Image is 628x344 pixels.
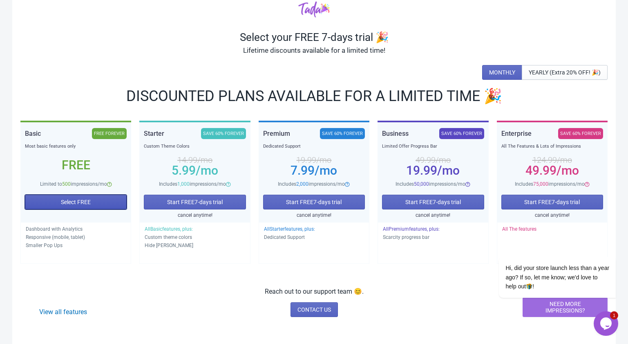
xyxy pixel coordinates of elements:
p: Custom theme colors [145,233,245,241]
button: Start FREE7-days trial [382,195,484,209]
div: Starter [144,128,164,139]
span: All Basic features, plus: [145,226,193,232]
div: Business [382,128,409,139]
div: 124.99 /mo [501,157,603,163]
div: Select your FREE 7-days trial 🎉 [20,31,608,44]
span: 500 [62,181,71,187]
span: All Premium features, plus: [383,226,440,232]
span: Includes impressions/mo [159,181,226,187]
div: SAVE 60% FOREVER [439,128,484,139]
div: 49.99 /mo [382,157,484,163]
p: Dedicated Support [264,233,364,241]
span: /mo [196,163,218,178]
div: SAVE 60% FOREVER [320,128,365,139]
div: Custom Theme Colors [144,142,246,151]
div: 19.99 [382,167,484,174]
span: 2,000 [296,181,308,187]
iframe: chat widget [473,183,620,307]
span: Includes impressions/mo [515,181,585,187]
span: Select FREE [61,199,91,205]
div: 5.99 [144,167,246,174]
img: tadacolor.png [298,1,330,18]
div: 14.99 /mo [144,157,246,163]
span: Includes impressions/mo [278,181,345,187]
div: Enterprise [501,128,532,139]
p: Scarcity progress bar [383,233,483,241]
p: Dashboard with Analytics [26,225,126,233]
a: CONTACT US [291,302,338,317]
div: Most basic features only [25,142,127,151]
span: /mo [437,163,460,178]
p: Responsive (mobile, tablet) [26,233,126,241]
div: 19.99 /mo [263,157,365,163]
span: /mo [556,163,579,178]
button: MONTHLY [482,65,522,80]
div: cancel anytime! [144,211,246,219]
span: MONTHLY [489,69,515,76]
div: FREE FOREVER [92,128,127,139]
div: Limited to impressions/mo [25,180,127,188]
button: Start FREE7-days trial [144,195,246,209]
div: Premium [263,128,290,139]
div: Limited Offer Progress Bar [382,142,484,151]
span: All Starter features, plus: [264,226,315,232]
span: 50,000 [414,181,429,187]
p: Reach out to our support team 😊. [265,287,364,297]
div: SAVE 60% FOREVER [558,128,603,139]
div: DISCOUNTED PLANS AVAILABLE FOR A LIMITED TIME 🎉 [20,90,608,103]
div: All The Features & Lots of Impressions [501,142,603,151]
p: Smaller Pop Ups [26,241,126,250]
button: Select FREE [25,195,127,209]
div: Lifetime discounts available for a limited time! [20,44,608,57]
span: Start FREE 7 -days trial [286,199,342,205]
span: 1,000 [177,181,190,187]
div: cancel anytime! [263,211,365,219]
div: Dedicated Support [263,142,365,151]
span: YEARLY (Extra 20% OFF! 🎉) [529,69,601,76]
span: CONTACT US [297,306,331,313]
span: Start FREE 7 -days trial [167,199,223,205]
button: YEARLY (Extra 20% OFF! 🎉) [522,65,608,80]
a: View all features [39,308,87,316]
div: SAVE 60% FOREVER [201,128,246,139]
span: 75,000 [533,181,548,187]
span: Start FREE 7 -days trial [405,199,461,205]
div: Basic [25,128,41,139]
span: /mo [315,163,337,178]
div: cancel anytime! [382,211,484,219]
div: 7.99 [263,167,365,174]
iframe: chat widget [594,311,620,336]
div: 49.99 [501,167,603,174]
button: Start FREE7-days trial [263,195,365,209]
span: Includes impressions/mo [396,181,465,187]
p: Hide [PERSON_NAME] [145,241,245,250]
div: Free [25,162,127,169]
